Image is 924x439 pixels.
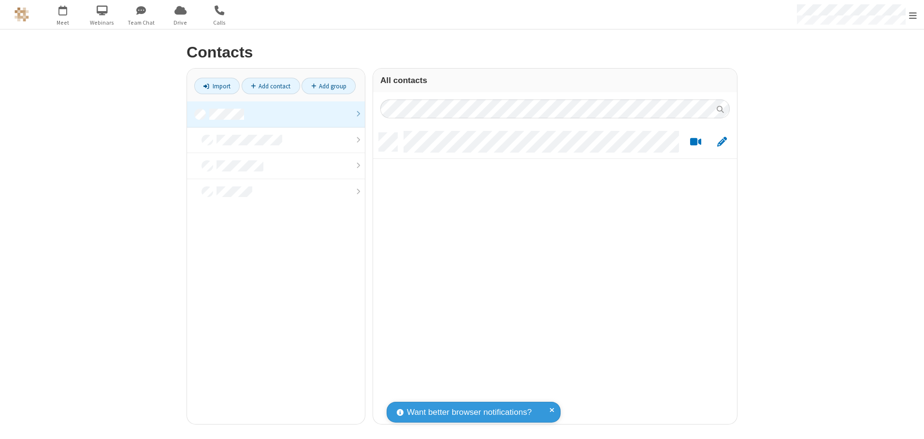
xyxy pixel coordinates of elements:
img: QA Selenium DO NOT DELETE OR CHANGE [14,7,29,22]
button: Edit [712,136,731,148]
span: Drive [162,18,199,27]
h2: Contacts [187,44,737,61]
div: grid [373,126,737,424]
span: Meet [45,18,81,27]
span: Want better browser notifications? [407,406,532,419]
a: Add contact [242,78,300,94]
span: Calls [202,18,238,27]
a: Import [194,78,240,94]
span: Team Chat [123,18,159,27]
a: Add group [302,78,356,94]
h3: All contacts [380,76,730,85]
button: Start a video meeting [686,136,705,148]
span: Webinars [84,18,120,27]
